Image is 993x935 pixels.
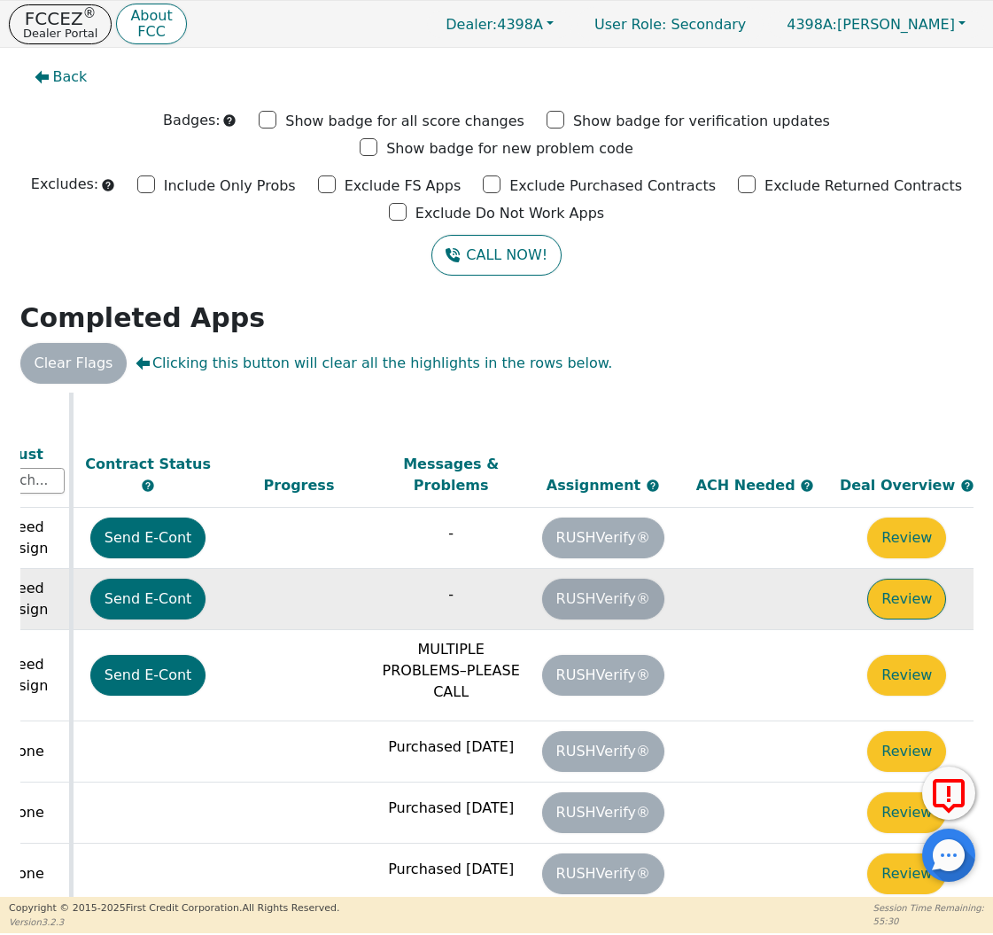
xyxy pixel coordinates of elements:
[379,639,523,703] p: MULTIPLE PROBLEMS–PLEASE CALL
[922,767,975,820] button: Report Error to FCC
[379,523,523,544] p: -
[867,853,946,894] button: Review
[577,7,764,42] a: User Role: Secondary
[53,66,88,88] span: Back
[9,916,339,929] p: Version 3.2.3
[867,731,946,772] button: Review
[867,579,946,619] button: Review
[136,353,612,374] span: Clicking this button will clear all the highlights in the rows below.
[446,16,543,33] span: 4398A
[90,518,206,558] button: Send E-Cont
[31,174,98,195] p: Excludes:
[787,16,837,33] span: 4398A:
[573,111,830,132] p: Show badge for verification updates
[379,859,523,880] p: Purchased [DATE]
[867,655,946,696] button: Review
[23,10,97,27] p: FCCEZ
[20,302,266,333] strong: Completed Apps
[446,16,497,33] span: Dealer:
[867,792,946,833] button: Review
[345,175,462,197] p: Exclude FS Apps
[379,584,523,605] p: -
[787,16,955,33] span: [PERSON_NAME]
[379,798,523,819] p: Purchased [DATE]
[594,16,666,33] span: User Role :
[163,110,221,131] p: Badges:
[547,476,646,493] span: Assignment
[873,901,984,915] p: Session Time Remaining:
[840,476,974,493] span: Deal Overview
[867,518,946,558] button: Review
[386,138,633,160] p: Show badge for new problem code
[427,11,572,38] button: Dealer:4398A
[164,175,296,197] p: Include Only Probs
[379,736,523,758] p: Purchased [DATE]
[509,175,716,197] p: Exclude Purchased Contracts
[23,27,97,39] p: Dealer Portal
[116,4,186,45] button: AboutFCC
[90,579,206,619] button: Send E-Cont
[9,4,112,44] button: FCCEZ®Dealer Portal
[768,11,984,38] button: 4398A:[PERSON_NAME]
[20,57,102,97] button: Back
[764,175,962,197] p: Exclude Returned Contracts
[873,915,984,928] p: 55:30
[431,235,562,276] button: CALL NOW!
[415,203,604,224] p: Exclude Do Not Work Apps
[130,9,172,23] p: About
[228,474,371,495] div: Progress
[285,111,524,132] p: Show badge for all score changes
[130,25,172,39] p: FCC
[90,655,206,696] button: Send E-Cont
[85,455,211,471] span: Contract Status
[9,901,339,916] p: Copyright © 2015- 2025 First Credit Corporation.
[379,453,523,495] div: Messages & Problems
[696,476,801,493] span: ACH Needed
[242,902,339,914] span: All Rights Reserved.
[83,5,97,21] sup: ®
[577,7,764,42] p: Secondary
